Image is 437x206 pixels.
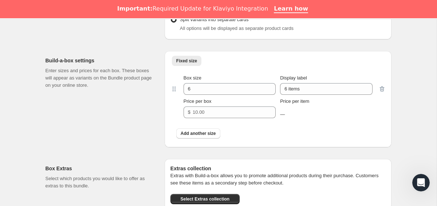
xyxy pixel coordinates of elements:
[280,75,307,81] span: Display label
[181,131,216,136] span: Add another size
[274,5,308,13] a: Learn how
[180,196,229,202] span: Select Extras collection
[46,175,153,190] p: Select which products you would like to offer as extras to this bundle.
[184,98,212,104] span: Price per box
[412,174,430,191] iframe: Intercom live chat
[180,26,294,31] span: All options will be displayed as separate product cards
[176,58,197,64] span: Fixed size
[280,111,372,118] div: —
[170,172,386,187] p: Extras with Build-a-box allows you to promote additional products during their purchase. Customer...
[46,67,153,89] p: Enter sizes and prices for each box. These boxes will appear as variants on the Bundle product pa...
[46,57,153,64] h2: Build-a-box settings
[193,106,265,118] input: 10.00
[184,83,265,95] input: Box size
[180,17,249,22] span: Split variants into separate cards
[280,83,372,95] input: Display label
[170,194,240,204] button: Select Extras collection
[176,128,220,139] button: Add another size
[46,165,153,172] h2: Box Extras
[280,98,372,105] div: Price per item
[117,5,268,12] div: Required Update for Klaviyo Integration
[117,5,153,12] b: Important:
[184,75,201,81] span: Box size
[170,165,386,172] h6: Extras collection
[188,109,190,115] span: $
